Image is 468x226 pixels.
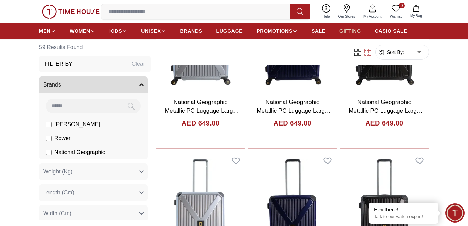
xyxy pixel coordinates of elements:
[180,27,202,34] span: BRANDS
[445,203,465,223] div: Chat Widget
[406,3,426,20] button: My Bag
[386,3,406,21] a: 0Wishlist
[39,205,148,222] button: Width (Cm)
[216,25,243,37] a: LUGGAGE
[182,118,220,128] h4: AED 649.00
[109,27,122,34] span: KIDS
[70,25,95,37] a: WOMEN
[256,25,298,37] a: PROMOTIONS
[339,27,361,34] span: GIFTING
[399,3,405,8] span: 0
[375,25,407,37] a: CASIO SALE
[54,120,100,129] span: [PERSON_NAME]
[180,25,202,37] a: BRANDS
[378,49,404,56] button: Sort By:
[407,13,425,18] span: My Bag
[39,27,51,34] span: MEN
[216,27,243,34] span: LUGGAGE
[39,184,148,201] button: Length (Cm)
[375,27,407,34] span: CASIO SALE
[319,3,334,21] a: Help
[361,14,384,19] span: My Account
[256,27,292,34] span: PROMOTIONS
[45,60,72,68] h3: Filter By
[46,150,52,155] input: National Geographic
[334,3,359,21] a: Our Stores
[42,5,100,19] img: ...
[320,14,333,19] span: Help
[54,134,70,143] span: Rower
[109,25,127,37] a: KIDS
[43,188,74,197] span: Length (Cm)
[43,81,61,89] span: Brands
[374,214,433,220] p: Talk to our watch expert!
[141,27,161,34] span: UNISEX
[43,209,71,218] span: Width (Cm)
[43,168,72,176] span: Weight (Kg)
[339,25,361,37] a: GIFTING
[132,60,145,68] div: Clear
[274,118,312,128] h4: AED 649.00
[46,122,52,127] input: [PERSON_NAME]
[165,99,239,123] a: National Geographic Metallic PC Luggage Large Silver N223HA.71.23
[39,163,148,180] button: Weight (Kg)
[387,14,405,19] span: Wishlist
[336,14,358,19] span: Our Stores
[46,136,52,141] input: Rower
[256,99,331,132] a: National Geographic Metallic PC Luggage Large Metallic Blue N223HA.71.119
[39,25,56,37] a: MEN
[374,206,433,213] div: Hey there!
[141,25,166,37] a: UNISEX
[54,148,105,156] span: National Geographic
[365,118,403,128] h4: AED 649.00
[70,27,90,34] span: WOMEN
[39,76,148,93] button: Brands
[385,49,404,56] span: Sort By:
[312,25,325,37] a: SALE
[312,27,325,34] span: SALE
[348,99,423,132] a: National Geographic Metallic PC Luggage Large Metallic Black N223HA.71.118
[39,39,151,56] h6: 59 Results Found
